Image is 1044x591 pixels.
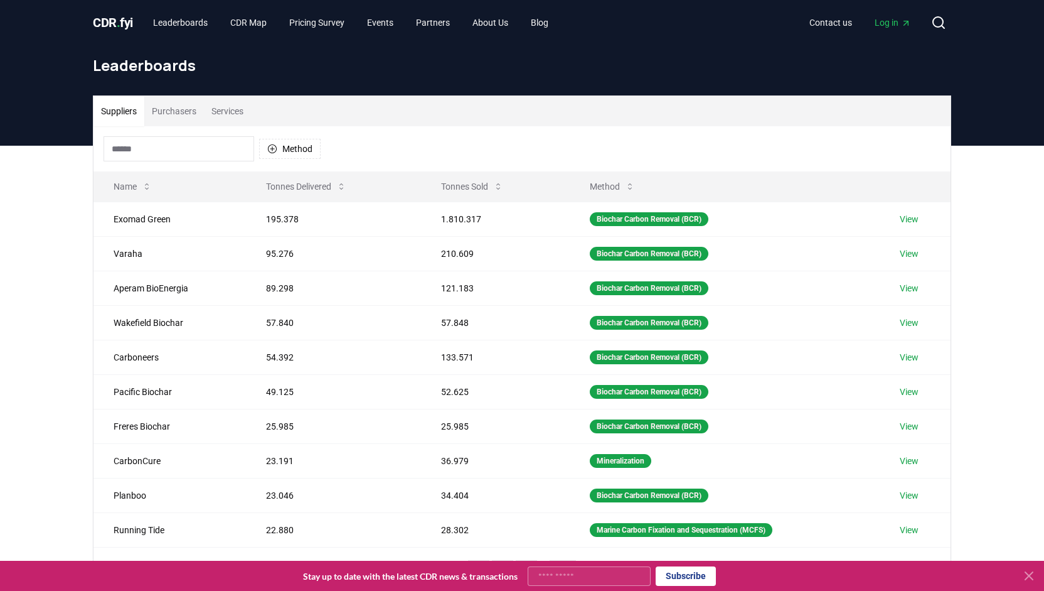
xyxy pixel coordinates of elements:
td: 133.571 [421,340,570,374]
td: 25.985 [246,409,421,443]
div: Biochar Carbon Removal (BCR) [590,489,708,502]
div: Biochar Carbon Removal (BCR) [590,385,708,399]
td: 54.392 [246,340,421,374]
div: Biochar Carbon Removal (BCR) [590,281,708,295]
a: Blog [521,11,558,34]
a: Partners [406,11,460,34]
button: 1 [468,560,489,585]
div: Marine Carbon Fixation and Sequestration (MCFS) [590,523,772,537]
span: Log in [875,16,911,29]
td: CarbonCure [93,443,246,478]
button: Tonnes Delivered [256,174,356,199]
button: 21 [550,560,576,585]
button: Suppliers [93,96,144,126]
td: Varaha [93,236,246,271]
td: 36.979 [421,443,570,478]
td: Carboneers [93,340,246,374]
a: CDR.fyi [93,14,133,31]
td: Running Tide [93,512,246,547]
td: 52.625 [421,374,570,409]
a: View [900,351,919,364]
div: Biochar Carbon Removal (BCR) [590,212,708,226]
td: Wakefield Biochar [93,305,246,340]
td: 210.609 [421,236,570,271]
nav: Main [143,11,558,34]
div: Mineralization [590,454,651,468]
a: View [900,317,919,329]
td: Aperam BioEnergia [93,271,246,305]
td: 49.125 [246,374,421,409]
div: Biochar Carbon Removal (BCR) [590,420,708,433]
button: 2 [492,560,513,585]
button: Method [259,139,321,159]
a: View [900,420,919,433]
a: Contact us [799,11,862,34]
button: Purchasers [144,96,204,126]
td: 57.840 [246,305,421,340]
span: CDR fyi [93,15,133,30]
a: About Us [462,11,518,34]
div: Biochar Carbon Removal (BCR) [590,350,708,364]
a: View [900,247,919,260]
nav: Main [799,11,921,34]
td: 22.880 [246,512,421,547]
a: View [900,213,919,225]
td: 23.191 [246,443,421,478]
div: Biochar Carbon Removal (BCR) [590,316,708,330]
td: 195.378 [246,202,421,236]
span: . [117,15,120,30]
a: CDR Map [220,11,277,34]
td: Pacific Biochar [93,374,246,409]
td: 25.985 [421,409,570,443]
button: Method [580,174,645,199]
td: 1.810.317 [421,202,570,236]
td: 121.183 [421,271,570,305]
td: 23.046 [246,478,421,512]
td: 57.848 [421,305,570,340]
td: Freres Biochar [93,409,246,443]
a: Log in [865,11,921,34]
td: Planboo [93,478,246,512]
button: Tonnes Sold [431,174,513,199]
a: View [900,282,919,295]
td: 34.404 [421,478,570,512]
button: Services [204,96,251,126]
button: 3 [516,560,537,585]
button: next page [578,560,600,585]
a: View [900,455,919,467]
div: Biochar Carbon Removal (BCR) [590,247,708,261]
td: 95.276 [246,236,421,271]
td: Exomad Green [93,202,246,236]
a: Events [357,11,403,34]
td: 89.298 [246,271,421,305]
a: Pricing Survey [279,11,354,34]
button: Name [104,174,162,199]
a: View [900,386,919,398]
a: Leaderboards [143,11,218,34]
h1: Leaderboards [93,55,951,75]
td: 28.302 [421,512,570,547]
a: View [900,524,919,536]
a: View [900,489,919,502]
